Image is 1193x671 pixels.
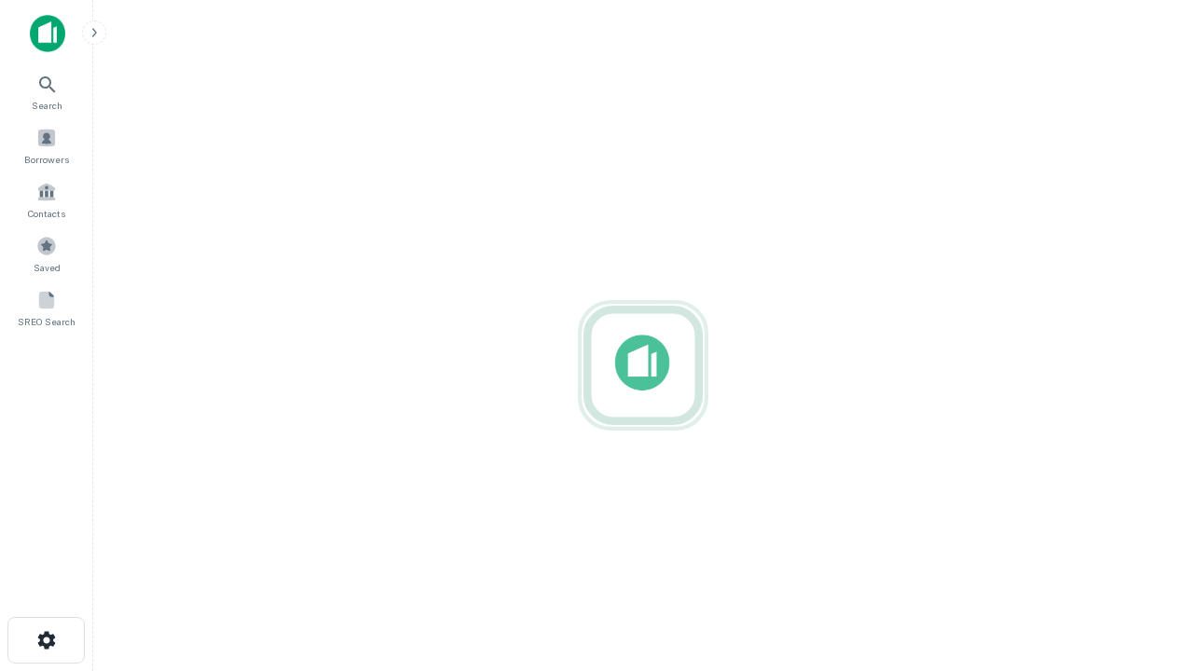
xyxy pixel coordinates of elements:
a: Saved [6,228,88,279]
span: Search [32,98,62,113]
a: SREO Search [6,282,88,333]
a: Borrowers [6,120,88,171]
span: Contacts [28,206,65,221]
span: Borrowers [24,152,69,167]
img: capitalize-icon.png [30,15,65,52]
span: Saved [34,260,61,275]
iframe: Chat Widget [1100,462,1193,552]
a: Contacts [6,174,88,225]
span: SREO Search [18,314,75,329]
a: Search [6,66,88,116]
